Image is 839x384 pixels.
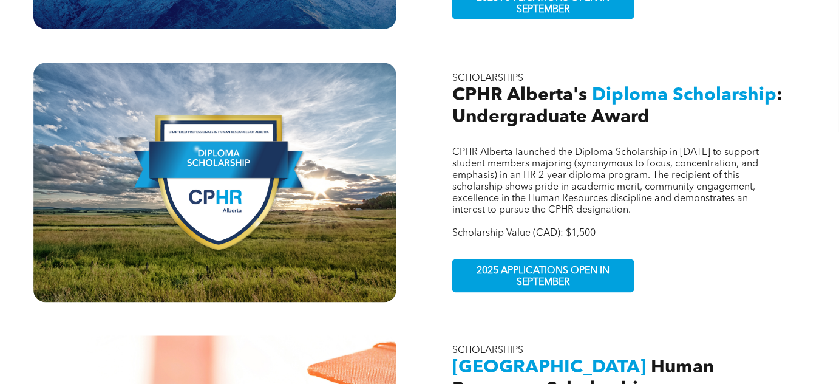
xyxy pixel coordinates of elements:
span: 2025 APPLICATIONS OPEN IN SEPTEMBER [455,260,632,295]
span: : Undergraduate Award [452,86,783,126]
span: CPHR Alberta launched the Diploma Scholarship in [DATE] to support student members majoring (syno... [452,148,759,216]
span: Scholarship Value (CAD): $1,500 [452,229,596,239]
span: [GEOGRAPHIC_DATA] [452,359,646,377]
span: SCHOLARSHIPS [452,346,523,356]
span: CPHR Alberta's [452,86,587,105]
a: 2025 APPLICATIONS OPEN IN SEPTEMBER [452,259,634,293]
span: Diploma Scholarship [592,86,776,105]
span: SCHOLARSHIPS [452,74,523,83]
